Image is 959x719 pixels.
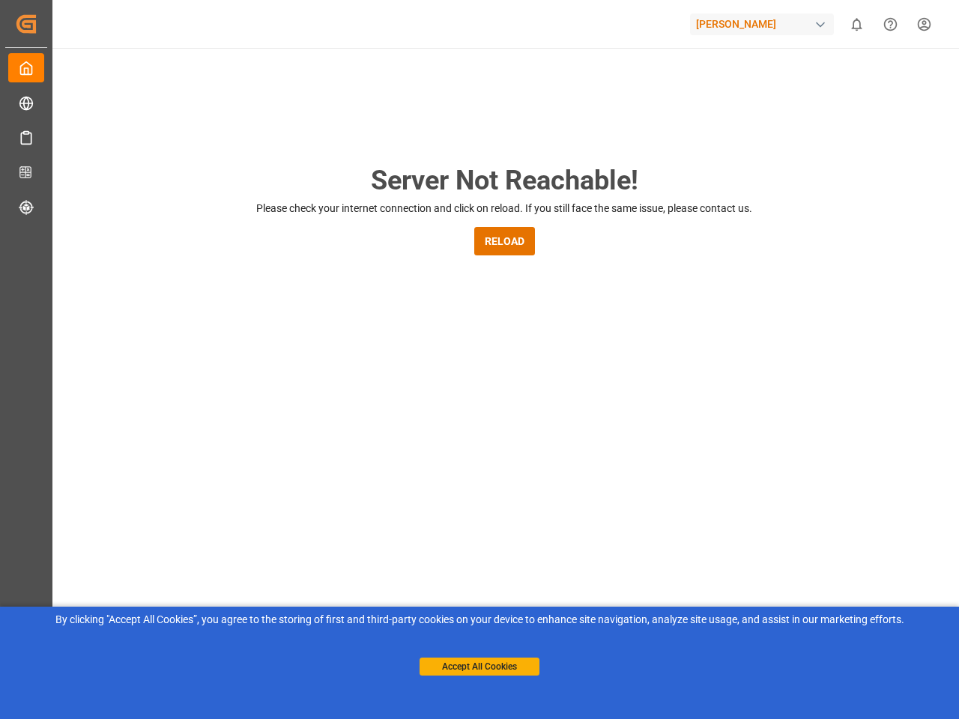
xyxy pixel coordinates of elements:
button: Help Center [874,7,907,41]
button: RELOAD [474,227,535,255]
button: Accept All Cookies [420,658,539,676]
div: By clicking "Accept All Cookies”, you agree to the storing of first and third-party cookies on yo... [10,612,949,628]
button: [PERSON_NAME] [690,10,840,38]
div: [PERSON_NAME] [690,13,834,35]
h2: Server Not Reachable! [371,160,638,201]
button: show 0 new notifications [840,7,874,41]
p: Please check your internet connection and click on reload. If you still face the same issue, plea... [256,201,752,216]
